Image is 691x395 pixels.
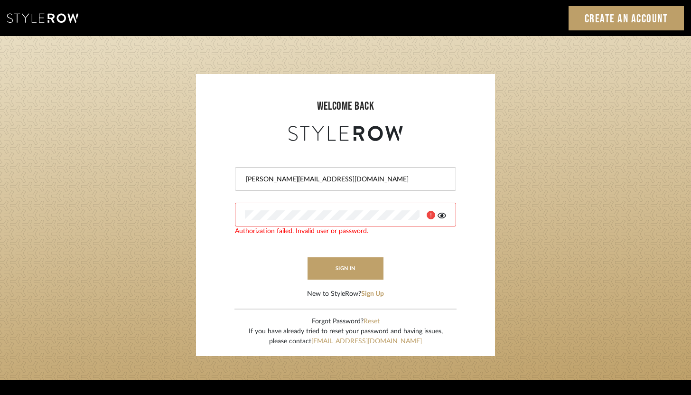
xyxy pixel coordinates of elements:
div: Authorization failed. Invalid user or password. [235,226,456,236]
a: Create an Account [569,6,684,30]
div: welcome back [205,98,486,115]
div: If you have already tried to reset your password and having issues, please contact [249,327,443,347]
button: Reset [364,317,380,327]
input: Email Address [245,175,444,184]
div: New to StyleRow? [307,289,384,299]
a: [EMAIL_ADDRESS][DOMAIN_NAME] [311,338,422,345]
button: sign in [308,257,383,280]
button: Sign Up [361,289,384,299]
div: Forgot Password? [249,317,443,327]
